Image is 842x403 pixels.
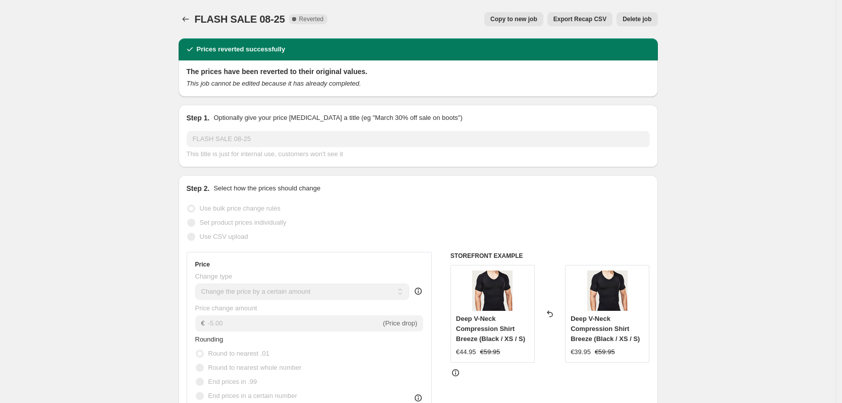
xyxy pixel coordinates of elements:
span: Copy to new job [490,15,537,23]
span: Round to nearest .01 [208,350,269,357]
span: Deep V-Neck Compression Shirt Breeze (Black / XS / S) [571,315,640,343]
span: Use CSV upload [200,233,248,240]
p: Select how the prices should change [213,183,320,193]
span: This title is just for internal use, customers won't see it [187,150,343,158]
h6: STOREFRONT EXAMPLE [451,252,650,260]
span: End prices in a certain number [208,392,297,399]
span: Price change amount [195,304,257,312]
span: FLASH SALE 08-25 [195,14,285,25]
h2: Step 2. [187,183,210,193]
span: € [201,319,205,327]
button: Delete job [616,12,657,26]
i: This job cannot be edited because it has already completed. [187,80,361,87]
button: Price change jobs [179,12,193,26]
h2: The prices have been reverted to their original values. [187,66,650,77]
span: Export Recap CSV [553,15,606,23]
div: help [413,286,423,296]
p: Optionally give your price [MEDICAL_DATA] a title (eg "March 30% off sale on boots") [213,113,462,123]
input: 30% off holiday sale [187,131,650,147]
div: €44.95 [456,347,476,357]
span: (Price drop) [383,319,417,327]
span: Set product prices individually [200,219,287,226]
span: Delete job [623,15,651,23]
span: Reverted [299,15,324,23]
button: Export Recap CSV [547,12,612,26]
span: Use bulk price change rules [200,205,280,212]
h2: Prices reverted successfully [197,44,286,54]
strike: €59.95 [480,347,500,357]
span: Round to nearest whole number [208,364,302,371]
h3: Price [195,260,210,268]
img: v_deep_b_half_80x.jpg [472,271,513,311]
span: Rounding [195,335,223,343]
strike: €59.95 [595,347,615,357]
span: End prices in .99 [208,378,257,385]
div: €39.95 [571,347,591,357]
img: v_deep_b_half_80x.jpg [587,271,628,311]
input: -10.00 [208,315,381,331]
span: Deep V-Neck Compression Shirt Breeze (Black / XS / S) [456,315,525,343]
span: Change type [195,273,233,280]
button: Copy to new job [484,12,543,26]
h2: Step 1. [187,113,210,123]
